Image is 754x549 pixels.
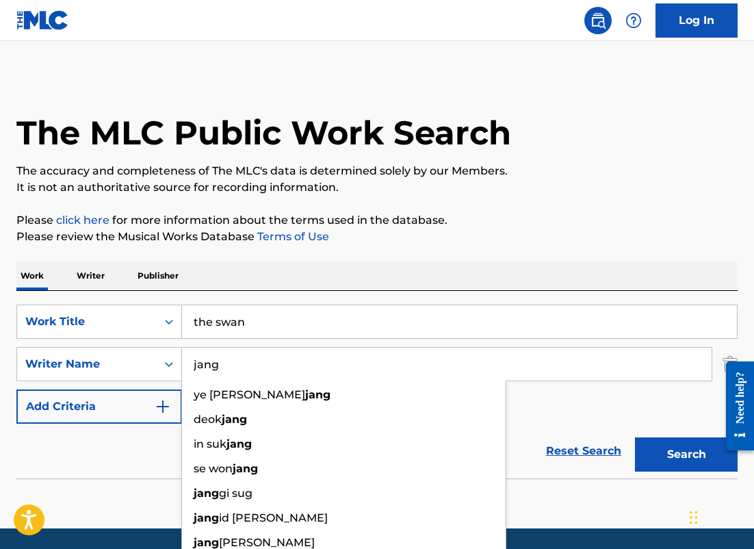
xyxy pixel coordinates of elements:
[584,7,612,34] a: Public Search
[133,261,183,290] p: Publisher
[16,305,738,478] form: Search Form
[635,437,738,472] button: Search
[219,536,315,549] span: [PERSON_NAME]
[155,398,171,415] img: 9d2ae6d4665cec9f34b9.svg
[690,497,698,538] div: Drag
[194,487,219,500] strong: jang
[25,356,148,372] div: Writer Name
[723,347,738,381] img: Delete Criterion
[219,487,252,500] span: gi sug
[194,536,219,549] strong: jang
[25,314,148,330] div: Work Title
[16,390,182,424] button: Add Criteria
[194,388,305,401] span: ye [PERSON_NAME]
[625,12,642,29] img: help
[222,413,247,426] strong: jang
[716,350,754,461] iframe: Resource Center
[255,230,329,243] a: Terms of Use
[226,437,252,450] strong: jang
[194,511,219,524] strong: jang
[16,212,738,229] p: Please for more information about the terms used in the database.
[686,483,754,549] iframe: Chat Widget
[219,511,328,524] span: id [PERSON_NAME]
[73,261,109,290] p: Writer
[233,462,258,475] strong: jang
[194,413,222,426] span: deok
[655,3,738,38] a: Log In
[16,229,738,245] p: Please review the Musical Works Database
[16,10,69,30] img: MLC Logo
[16,261,48,290] p: Work
[16,179,738,196] p: It is not an authoritative source for recording information.
[16,163,738,179] p: The accuracy and completeness of The MLC's data is determined solely by our Members.
[620,7,647,34] div: Help
[539,436,628,466] a: Reset Search
[305,388,330,401] strong: jang
[194,437,226,450] span: in suk
[590,12,606,29] img: search
[194,462,233,475] span: se won
[56,214,109,227] a: click here
[16,112,511,153] h1: The MLC Public Work Search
